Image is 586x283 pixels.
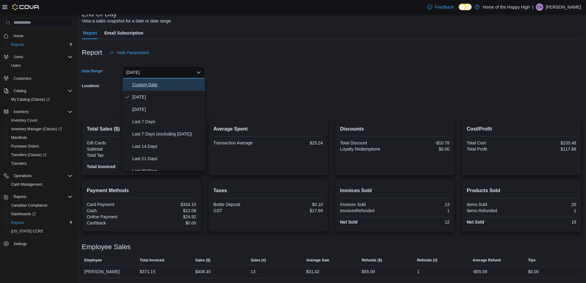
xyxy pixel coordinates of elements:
div: Gift Cards [87,140,140,145]
strong: Net Sold [467,220,484,224]
div: 1 [396,208,449,213]
div: $24.92 [143,214,196,219]
span: Purchase Orders [9,143,73,150]
div: Total Tax [87,153,140,158]
button: Inventory Count [6,116,75,125]
span: Reports [11,193,73,200]
div: Items Sold [467,202,520,207]
span: Average Refund [472,258,501,263]
span: Custom Date [132,81,202,88]
button: Purchase Orders [6,142,75,151]
a: Inventory Manager (Classic) [9,125,64,133]
div: $25.24 [269,140,323,145]
div: 13 [251,268,256,275]
a: [US_STATE] CCRS [9,228,46,235]
img: Cova [12,4,40,10]
div: Subtotal [87,147,140,152]
span: Inventory Count [9,117,73,124]
div: $117.88 [523,147,576,152]
a: My Catalog (Classic) [9,96,52,103]
div: View a sales snapshot for a date or date range. [82,18,172,24]
p: [PERSON_NAME] [546,3,581,11]
span: Transfers [9,160,73,167]
h2: Cost/Profit [467,125,576,133]
div: 1 [417,268,420,275]
a: Feedback [425,1,456,13]
h2: Total Sales ($) [87,125,196,133]
p: Home of the Happy High [483,3,530,11]
span: Feedback [435,4,453,10]
span: Users [14,55,23,59]
span: Reports [11,42,24,47]
button: Customers [1,74,75,83]
p: | [532,3,533,11]
span: Sales (#) [251,258,266,263]
span: Customers [14,76,31,81]
span: Last 14 Days [132,143,202,150]
div: Total Profit [467,147,520,152]
div: $0.00 [396,147,449,152]
span: Users [11,63,21,68]
a: Transfers (Classic) [9,151,49,159]
button: Reports [11,193,29,200]
span: Last 7 Days [132,118,202,125]
span: Canadian Compliance [11,203,47,208]
span: Purchase Orders [11,144,39,149]
div: Cash [87,208,140,213]
h3: End Of Day [82,10,117,18]
div: $55.09 [362,268,375,275]
span: Last 7 Days (excluding [DATE]) [132,130,202,138]
div: -$10.78 [396,140,449,145]
label: Locations [82,83,99,88]
span: Reports [9,41,73,48]
a: Transfers (Classic) [6,151,75,159]
a: Customers [11,75,34,82]
button: Settings [1,239,75,248]
span: Customers [11,74,73,82]
div: $0.00 [143,220,196,225]
a: Settings [11,240,29,248]
div: Total Cost [467,140,520,145]
button: Cash Management [6,180,75,189]
strong: Total Invoiced [87,164,115,169]
span: Catalog [11,87,73,95]
span: Operations [14,173,32,178]
button: Operations [11,172,34,180]
div: 20 [523,202,576,207]
h2: Average Spent [213,125,323,133]
span: Refunds (#) [417,258,437,263]
span: My Catalog (Classic) [11,97,50,102]
button: Home [1,31,75,40]
span: Dashboards [11,212,36,216]
span: Cash Management [9,181,73,188]
h2: Discounts [340,125,450,133]
div: 19 [523,220,576,224]
h2: Products Sold [467,187,576,194]
button: Reports [6,218,75,227]
span: Users [11,53,73,61]
a: Transfers [9,160,29,167]
div: Items Refunded [467,208,520,213]
a: Inventory Count [9,117,40,124]
div: $408.45 [195,268,211,275]
button: Transfers [6,159,75,168]
label: Date Range [82,69,104,74]
span: Transfers (Classic) [9,151,73,159]
span: Manifests [9,134,73,141]
div: $0.10 [269,202,323,207]
a: Dashboards [9,210,38,218]
a: Manifests [9,134,29,141]
a: Home [11,32,26,40]
div: $235.48 [523,140,576,145]
span: [DATE] [132,106,202,113]
div: $371.15 [140,268,155,275]
span: Reports [11,220,24,225]
span: Transfers (Classic) [11,152,46,157]
span: Cash Management [11,182,42,187]
span: Manifests [11,135,27,140]
div: 1 [523,208,576,213]
span: Email Subscription [104,27,143,39]
input: Dark Mode [459,4,472,10]
span: Employee [84,258,102,263]
div: InvoicesRefunded [340,208,394,213]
